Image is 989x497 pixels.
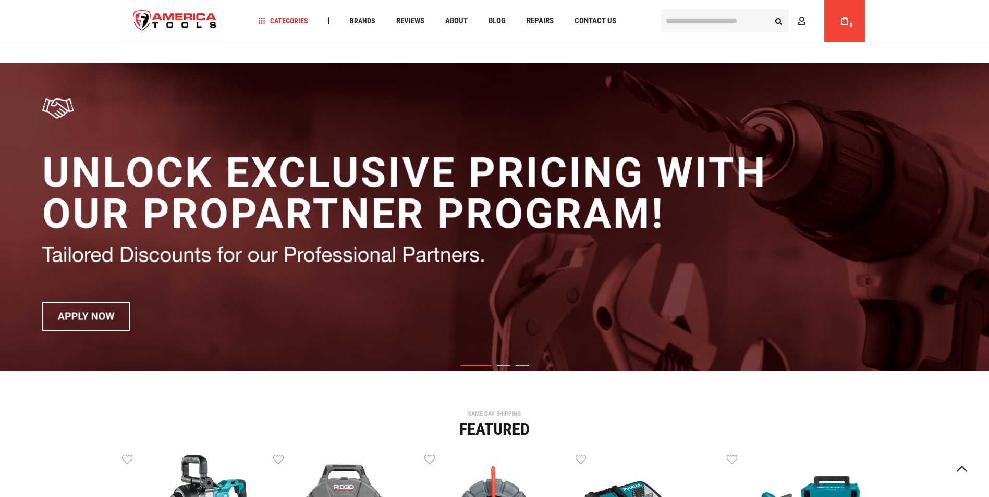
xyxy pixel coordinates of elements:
span: Reviews [396,17,424,25]
span: Brands [350,17,375,24]
a: Categories [253,14,313,28]
a: Repairs [522,14,558,28]
a: Reviews [392,14,429,28]
div: SAME DAY SHIPPING [122,411,868,417]
img: America Tools [125,2,226,41]
div: Featured [122,421,868,438]
span: Categories [258,17,308,24]
span: Repairs [527,17,554,25]
span: Blog [489,17,506,25]
a: About [441,14,472,28]
a: store logo [125,2,226,41]
button: Search [769,11,789,31]
span: About [445,17,468,25]
a: Blog [484,14,510,28]
span: Contact Us [575,17,616,25]
a: Contact Us [570,14,621,28]
a: Brands [345,14,380,28]
span: 0 [850,22,853,28]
